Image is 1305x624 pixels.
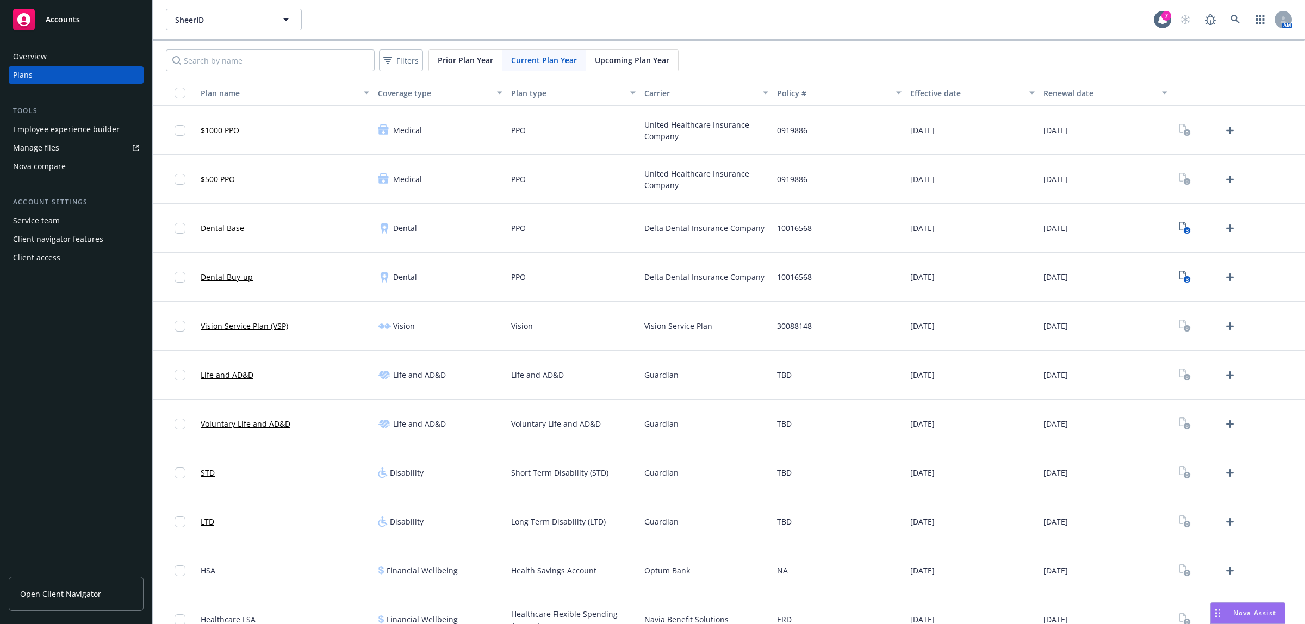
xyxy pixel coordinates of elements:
[381,53,421,68] span: Filters
[910,271,935,283] span: [DATE]
[1221,122,1239,139] a: Upload Plan Documents
[644,369,679,380] span: Guardian
[201,320,288,332] a: Vision Service Plan (VSP)
[201,222,244,234] a: Dental Base
[175,419,185,429] input: Toggle Row Selected
[9,158,144,175] a: Nova compare
[644,565,690,576] span: Optum Bank
[175,467,185,478] input: Toggle Row Selected
[175,125,185,136] input: Toggle Row Selected
[201,467,215,478] a: STD
[910,173,935,185] span: [DATE]
[1043,467,1068,478] span: [DATE]
[9,249,144,266] a: Client access
[1221,220,1239,237] a: Upload Plan Documents
[1043,418,1068,429] span: [DATE]
[201,88,357,99] div: Plan name
[1161,11,1171,21] div: 7
[644,418,679,429] span: Guardian
[511,369,564,380] span: Life and AD&D
[393,369,446,380] span: Life and AD&D
[1043,320,1068,332] span: [DATE]
[777,320,812,332] span: 30088148
[175,370,185,380] input: Toggle Row Selected
[595,54,669,66] span: Upcoming Plan Year
[9,139,144,157] a: Manage files
[438,54,493,66] span: Prior Plan Year
[13,249,60,266] div: Client access
[9,121,144,138] a: Employee experience builder
[390,467,424,478] span: Disability
[511,88,624,99] div: Plan type
[777,565,788,576] span: NA
[175,223,185,234] input: Toggle Row Selected
[1176,513,1194,531] a: View Plan Documents
[20,588,101,600] span: Open Client Navigator
[1250,9,1271,30] a: Switch app
[1176,171,1194,188] a: View Plan Documents
[777,88,890,99] div: Policy #
[1221,171,1239,188] a: Upload Plan Documents
[196,80,374,106] button: Plan name
[9,48,144,65] a: Overview
[1176,464,1194,482] a: View Plan Documents
[511,467,608,478] span: Short Term Disability (STD)
[166,49,375,71] input: Search by name
[1221,366,1239,384] a: Upload Plan Documents
[1176,366,1194,384] a: View Plan Documents
[13,66,33,84] div: Plans
[1221,415,1239,433] a: Upload Plan Documents
[910,88,1023,99] div: Effective date
[1221,317,1239,335] a: Upload Plan Documents
[511,516,606,527] span: Long Term Disability (LTD)
[13,121,120,138] div: Employee experience builder
[9,4,144,35] a: Accounts
[1221,513,1239,531] a: Upload Plan Documents
[201,418,290,429] a: Voluntary Life and AD&D
[1211,603,1225,623] div: Drag to move
[378,88,490,99] div: Coverage type
[1039,80,1172,106] button: Renewal date
[1174,9,1196,30] a: Start snowing
[777,271,812,283] span: 10016568
[777,467,792,478] span: TBD
[777,418,792,429] span: TBD
[910,516,935,527] span: [DATE]
[910,124,935,136] span: [DATE]
[910,418,935,429] span: [DATE]
[1176,562,1194,579] a: View Plan Documents
[393,173,422,185] span: Medical
[1043,369,1068,380] span: [DATE]
[175,516,185,527] input: Toggle Row Selected
[644,516,679,527] span: Guardian
[644,271,765,283] span: Delta Dental Insurance Company
[175,14,269,26] span: SheerID
[1176,122,1194,139] a: View Plan Documents
[9,197,144,208] div: Account settings
[507,80,640,106] button: Plan type
[777,369,792,380] span: TBD
[393,320,415,332] span: Vision
[1221,562,1239,579] a: Upload Plan Documents
[393,124,422,136] span: Medical
[1043,222,1068,234] span: [DATE]
[511,320,533,332] span: Vision
[910,369,935,380] span: [DATE]
[777,173,807,185] span: 0919886
[1176,415,1194,433] a: View Plan Documents
[393,222,417,234] span: Dental
[644,467,679,478] span: Guardian
[9,105,144,116] div: Tools
[906,80,1039,106] button: Effective date
[511,418,601,429] span: Voluntary Life and AD&D
[393,271,417,283] span: Dental
[13,230,103,248] div: Client navigator features
[1233,608,1276,617] span: Nova Assist
[1210,602,1285,624] button: Nova Assist
[1176,269,1194,286] a: View Plan Documents
[1185,276,1188,283] text: 3
[1176,220,1194,237] a: View Plan Documents
[644,88,757,99] div: Carrier
[910,320,935,332] span: [DATE]
[393,418,446,429] span: Life and AD&D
